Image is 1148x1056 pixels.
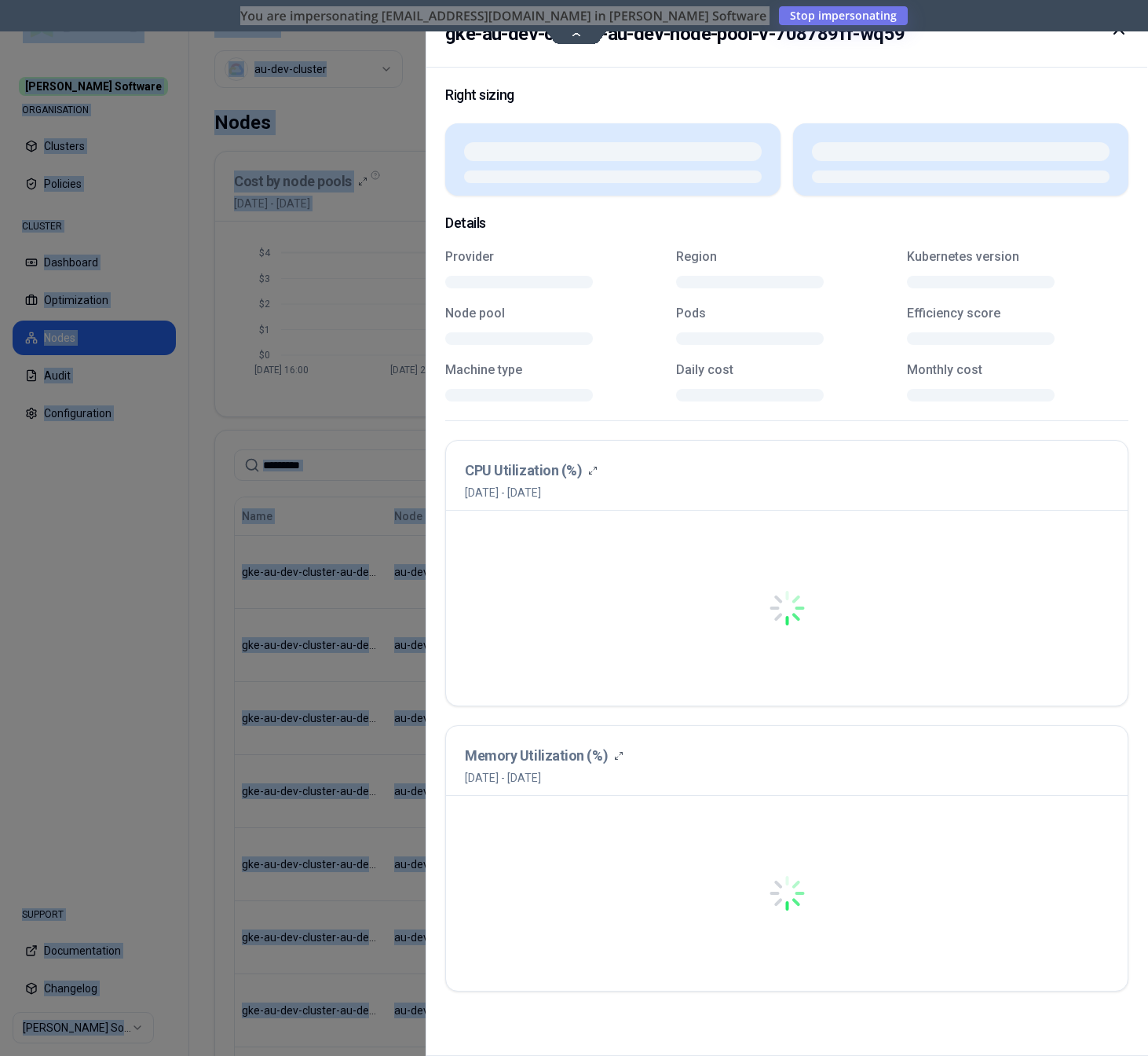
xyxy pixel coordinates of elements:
p: Provider [445,251,667,263]
p: Efficiency score [907,307,1128,320]
span: [DATE] - [DATE] [465,485,598,500]
h2: gke-au-dev-cluster-au-dev-node-pool-v-708789ff-wq59 [445,20,905,48]
p: Kubernetes version [907,251,1128,263]
p: Machine type [445,364,667,376]
p: Pods [676,307,898,320]
h3: Memory Utilization (%) [465,745,608,767]
p: Node pool [445,307,667,320]
h3: CPU Utilization (%) [465,460,582,482]
p: Monthly cost [907,364,1128,376]
p: Details [445,214,1128,233]
p: Region [676,251,898,263]
p: Right sizing [445,86,1128,104]
span: [DATE] - [DATE] [465,770,623,786]
p: Daily cost [676,364,898,376]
